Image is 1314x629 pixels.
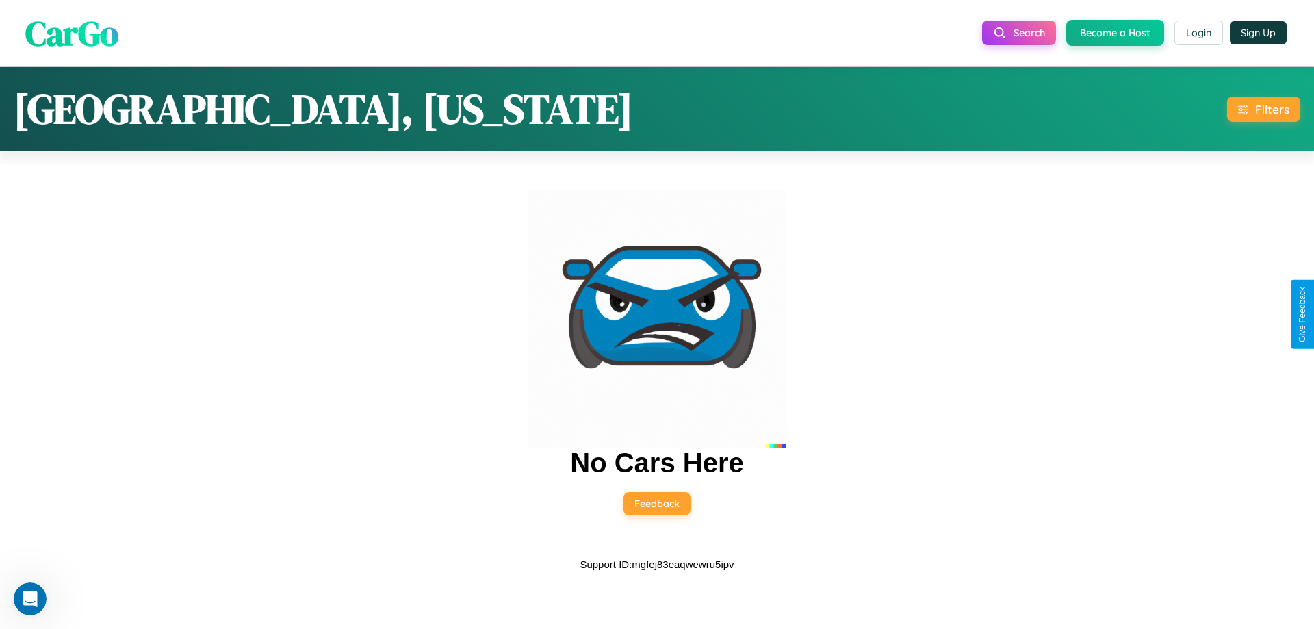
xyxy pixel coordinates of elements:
button: Feedback [623,492,691,515]
button: Search [982,21,1056,45]
button: Login [1174,21,1223,45]
span: Search [1014,27,1045,39]
h2: No Cars Here [570,448,743,478]
p: Support ID: mgfej83eaqwewru5ipv [580,555,734,574]
iframe: Intercom live chat [14,582,47,615]
img: car [528,190,786,448]
div: Give Feedback [1298,287,1307,342]
h1: [GEOGRAPHIC_DATA], [US_STATE] [14,81,633,137]
button: Filters [1227,97,1300,122]
button: Become a Host [1066,20,1164,46]
span: CarGo [25,9,118,56]
div: Filters [1255,102,1289,116]
button: Sign Up [1230,21,1287,44]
